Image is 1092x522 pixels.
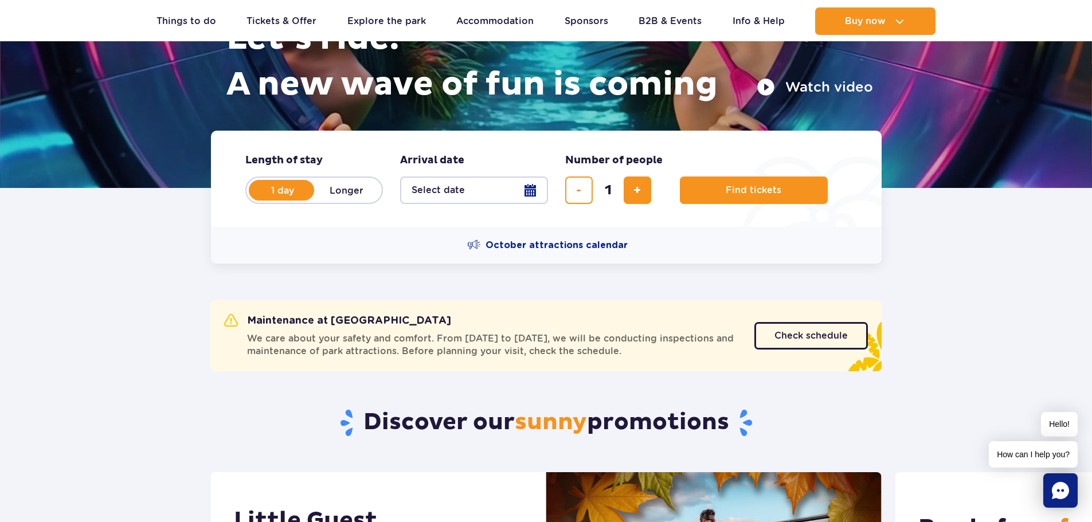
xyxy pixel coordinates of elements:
[211,131,882,227] form: Planning your visit to Park of Poland
[624,176,651,204] button: add ticket
[754,322,868,350] a: Check schedule
[250,178,315,202] label: 1 day
[314,178,379,202] label: Longer
[774,331,848,340] span: Check schedule
[245,154,323,167] span: Length of stay
[456,7,534,35] a: Accommodation
[486,239,628,252] span: October attractions calendar
[989,441,1078,468] span: How can I help you?
[1041,412,1078,437] span: Hello!
[224,314,451,328] h2: Maintenance at [GEOGRAPHIC_DATA]
[226,16,873,108] h1: Let’s ride! A new wave of fun is coming
[347,7,426,35] a: Explore the park
[515,408,587,437] span: sunny
[467,238,628,252] a: October attractions calendar
[680,176,828,204] button: Find tickets
[726,185,781,195] span: Find tickets
[594,176,622,204] input: number of tickets
[639,7,702,35] a: B2B & Events
[733,7,785,35] a: Info & Help
[210,408,882,438] h2: Discover our promotions
[156,7,216,35] a: Things to do
[565,176,593,204] button: remove ticket
[815,7,936,35] button: Buy now
[400,176,548,204] button: Select date
[246,7,316,35] a: Tickets & Offer
[247,332,741,358] span: We care about your safety and comfort. From [DATE] to [DATE], we will be conducting inspections a...
[1043,473,1078,508] div: Chat
[565,7,608,35] a: Sponsors
[757,78,873,96] button: Watch video
[565,154,663,167] span: Number of people
[845,16,886,26] span: Buy now
[400,154,464,167] span: Arrival date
